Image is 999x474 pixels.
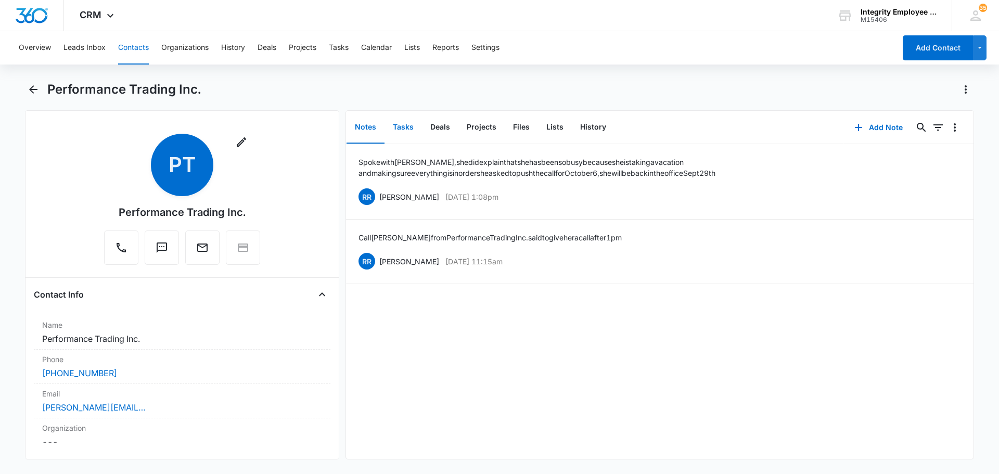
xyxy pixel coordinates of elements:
[538,111,572,144] button: Lists
[42,435,322,448] dd: ---
[404,31,420,65] button: Lists
[118,31,149,65] button: Contacts
[385,111,422,144] button: Tasks
[42,367,117,379] a: [PHONE_NUMBER]
[258,31,276,65] button: Deals
[185,247,220,255] a: Email
[347,111,385,144] button: Notes
[930,119,946,136] button: Filters
[104,247,138,255] a: Call
[946,119,963,136] button: Overflow Menu
[221,31,245,65] button: History
[34,350,330,384] div: Phone[PHONE_NUMBER]
[329,31,349,65] button: Tasks
[145,230,179,265] button: Text
[34,288,84,301] h4: Contact Info
[34,418,330,452] div: Organization---
[358,157,961,178] p: Spoke with [PERSON_NAME], she did explain that she has been so busy because she is taking a vacat...
[34,315,330,350] div: NamePerformance Trading Inc.
[572,111,614,144] button: History
[957,81,974,98] button: Actions
[104,230,138,265] button: Call
[289,31,316,65] button: Projects
[42,354,322,365] label: Phone
[34,384,330,418] div: Email[PERSON_NAME][EMAIL_ADDRESS][DOMAIN_NAME]
[42,422,322,433] label: Organization
[432,31,459,65] button: Reports
[42,401,146,414] a: [PERSON_NAME][EMAIL_ADDRESS][DOMAIN_NAME]
[505,111,538,144] button: Files
[861,8,937,16] div: account name
[151,134,213,196] span: PT
[861,16,937,23] div: account id
[471,31,499,65] button: Settings
[422,111,458,144] button: Deals
[145,247,179,255] a: Text
[314,286,330,303] button: Close
[445,191,498,202] p: [DATE] 1:08pm
[358,232,622,243] p: Call [PERSON_NAME] from Performance Trading Inc. said to give her a call after 1 pm
[358,253,375,270] span: RR
[979,4,987,12] span: 35
[844,115,913,140] button: Add Note
[42,456,322,467] label: Address
[903,35,973,60] button: Add Contact
[361,31,392,65] button: Calendar
[445,256,503,267] p: [DATE] 11:15am
[63,31,106,65] button: Leads Inbox
[979,4,987,12] div: notifications count
[19,31,51,65] button: Overview
[379,191,439,202] p: [PERSON_NAME]
[42,332,322,345] dd: Performance Trading Inc.
[185,230,220,265] button: Email
[161,31,209,65] button: Organizations
[42,388,322,399] label: Email
[80,9,101,20] span: CRM
[913,119,930,136] button: Search...
[379,256,439,267] p: [PERSON_NAME]
[358,188,375,205] span: RR
[42,319,322,330] label: Name
[47,82,201,97] h1: Performance Trading Inc.
[458,111,505,144] button: Projects
[25,81,41,98] button: Back
[119,204,246,220] div: Performance Trading Inc.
